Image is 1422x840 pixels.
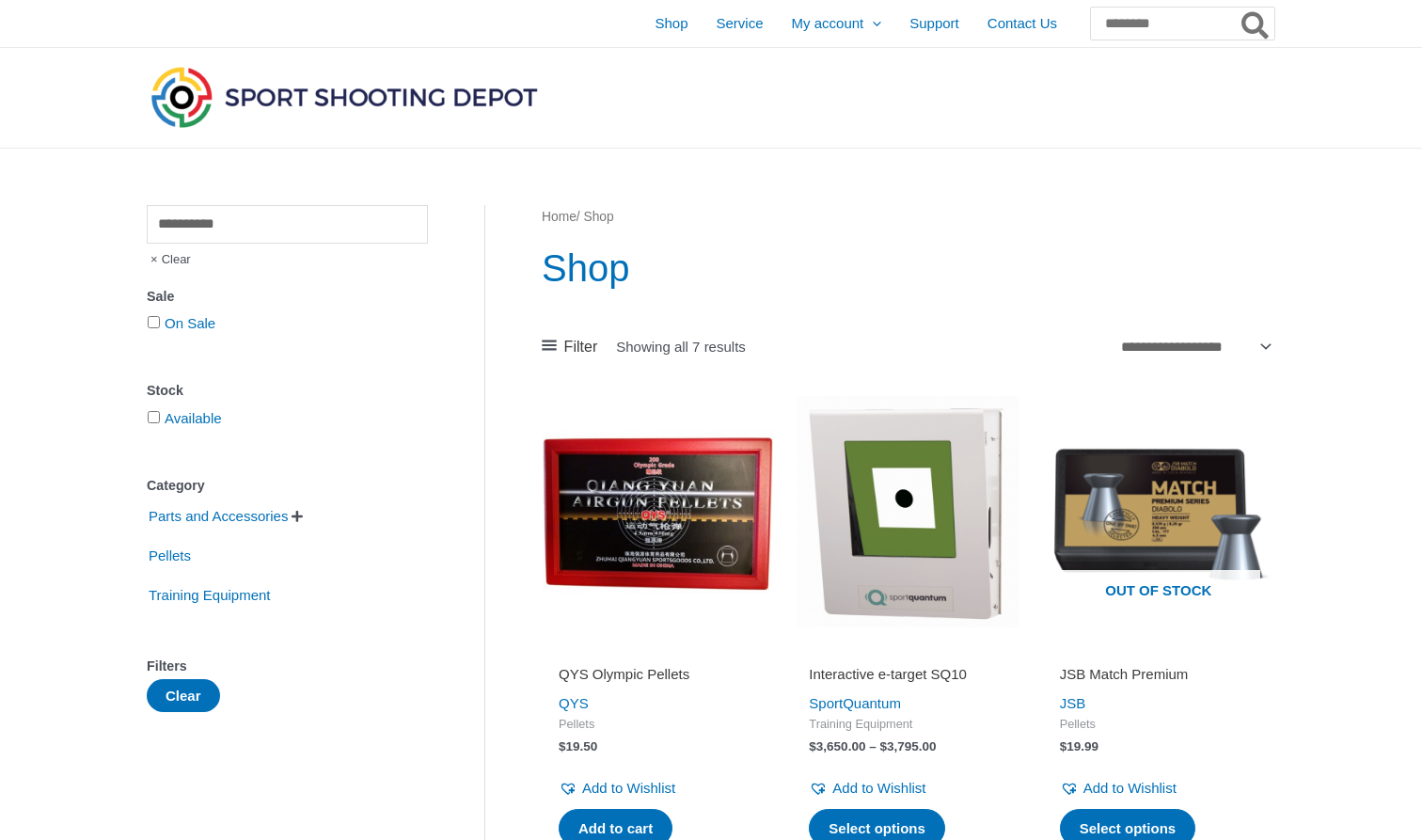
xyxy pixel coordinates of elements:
a: Pellets [147,547,193,563]
h1: Shop [542,242,1274,294]
span: $ [559,739,566,753]
a: QYS Olympic Pellets [559,665,756,690]
a: JSB Match Premium [1060,665,1257,690]
span: Parts and Accessories [147,500,290,532]
h2: QYS Olympic Pellets [559,665,756,684]
img: JSB Match Premium [1043,396,1274,627]
iframe: Customer reviews powered by Trustpilot [1060,639,1257,661]
button: Search [1238,8,1274,40]
a: Available [165,410,222,426]
a: Filter [542,333,597,361]
div: Filters [147,653,428,680]
input: Available [148,411,160,423]
bdi: 19.50 [559,739,597,753]
h2: JSB Match Premium [1060,665,1257,684]
iframe: Customer reviews powered by Trustpilot [809,639,1006,661]
span: $ [879,739,887,753]
span: Add to Wishlist [832,780,925,796]
a: On Sale [165,315,215,331]
nav: Breadcrumb [542,205,1274,230]
img: QYS Olympic Pellets [542,396,773,627]
bdi: 19.99 [1060,739,1098,753]
span: – [869,739,877,753]
span: Out of stock [1057,570,1260,613]
a: JSB [1060,695,1086,711]
span: Filter [564,333,598,361]
span: Pellets [147,540,193,572]
img: Sport Shooting Depot [147,62,542,132]
img: SQ10 Interactive e-target [792,396,1023,627]
a: Add to Wishlist [809,775,925,801]
a: QYS [559,695,589,711]
bdi: 3,650.00 [809,739,865,753]
span: Clear [147,244,191,276]
span: Training Equipment [147,579,273,611]
span: Pellets [1060,717,1257,733]
a: Parts and Accessories [147,507,290,523]
span: Add to Wishlist [1083,780,1177,796]
span: Pellets [559,717,756,733]
a: Out of stock [1043,396,1274,627]
div: Sale [147,283,428,310]
h2: Interactive e-target SQ10 [809,665,1006,684]
input: On Sale [148,316,160,328]
a: Training Equipment [147,585,273,601]
span: $ [809,739,816,753]
a: Add to Wishlist [1060,775,1177,801]
a: Home [542,210,577,224]
span:  [292,510,303,523]
select: Shop order [1114,332,1274,360]
span: Add to Wishlist [582,780,675,796]
iframe: Customer reviews powered by Trustpilot [559,639,756,661]
span: Training Equipment [809,717,1006,733]
p: Showing all 7 results [616,340,746,354]
a: SportQuantum [809,695,901,711]
div: Category [147,472,428,499]
bdi: 3,795.00 [879,739,936,753]
span: $ [1060,739,1067,753]
a: Add to Wishlist [559,775,675,801]
div: Stock [147,377,428,404]
a: Interactive e-target SQ10 [809,665,1006,690]
button: Clear [147,679,220,712]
